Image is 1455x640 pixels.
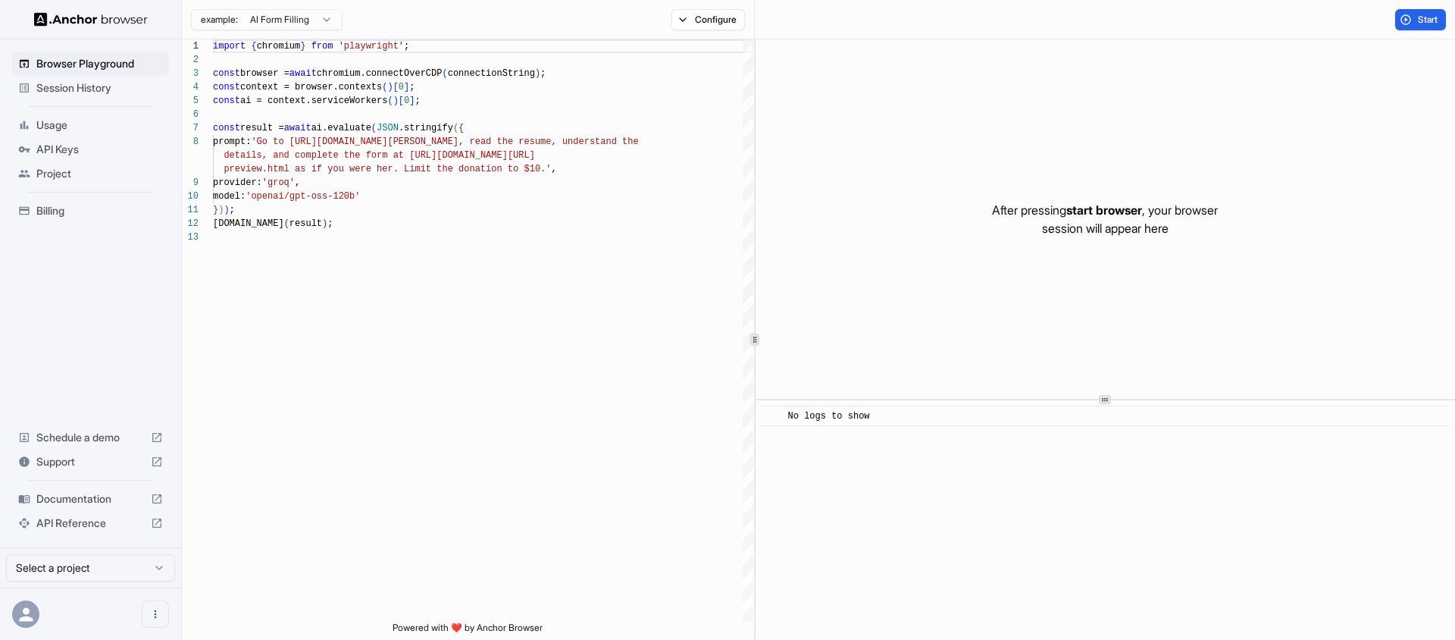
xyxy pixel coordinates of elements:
span: No logs to show [788,411,870,422]
div: Session History [12,76,169,100]
button: Open menu [142,601,169,628]
span: preview.html as if you were her. Limit the donatio [224,164,496,174]
div: Schedule a demo [12,425,169,450]
div: 3 [182,67,199,80]
span: await [289,68,317,79]
div: Project [12,162,169,186]
span: { [458,123,464,133]
div: 8 [182,135,199,149]
span: provider: [213,177,262,188]
span: 'openai/gpt-oss-120b' [246,191,360,202]
span: Start [1418,14,1439,26]
span: Usage [36,118,163,133]
span: ( [382,82,387,93]
span: 0 [404,96,409,106]
span: ai.evaluate [311,123,371,133]
span: } [300,41,305,52]
span: [DOMAIN_NAME][URL] [436,150,535,161]
span: .stringify [399,123,453,133]
span: Documentation [36,491,145,507]
div: 6 [182,108,199,121]
span: chromium.connectOverCDP [317,68,443,79]
div: Support [12,450,169,474]
span: 'Go to [URL][DOMAIN_NAME][PERSON_NAME], re [251,136,480,147]
span: ] [409,96,415,106]
span: const [213,68,240,79]
div: 11 [182,203,199,217]
div: Documentation [12,487,169,511]
span: JSON [377,123,399,133]
div: 9 [182,176,199,190]
span: n to $10.' [496,164,551,174]
span: 0 [399,82,404,93]
span: ; [230,205,235,215]
div: Usage [12,113,169,137]
span: ( [284,218,289,229]
div: Browser Playground [12,52,169,76]
div: API Keys [12,137,169,162]
span: [DOMAIN_NAME] [213,218,284,229]
span: ) [218,205,224,215]
span: ) [322,218,327,229]
span: Billing [36,203,163,218]
span: [ [399,96,404,106]
span: API Reference [36,516,145,531]
span: ) [224,205,229,215]
div: 4 [182,80,199,94]
span: { [251,41,256,52]
span: ai = context.serviceWorkers [240,96,387,106]
span: const [213,123,240,133]
div: 12 [182,217,199,231]
span: ; [415,96,420,106]
span: Session History [36,80,163,96]
span: Project [36,166,163,181]
span: ; [404,41,409,52]
span: , [551,164,556,174]
span: Support [36,454,145,469]
span: API Keys [36,142,163,157]
div: API Reference [12,511,169,535]
span: from [311,41,333,52]
div: 2 [182,53,199,67]
span: prompt: [213,136,251,147]
span: import [213,41,246,52]
span: ( [453,123,458,133]
span: const [213,82,240,93]
span: ( [387,96,393,106]
span: example: [201,14,238,26]
span: ad the resume, understand the [480,136,639,147]
span: ( [442,68,447,79]
span: ( [371,123,377,133]
span: , [295,177,300,188]
button: Configure [671,9,745,30]
span: Powered with ❤️ by Anchor Browser [393,622,543,640]
span: ; [327,218,333,229]
span: [ [393,82,399,93]
div: 7 [182,121,199,135]
span: chromium [257,41,301,52]
span: browser = [240,68,289,79]
span: 'groq' [262,177,295,188]
span: Schedule a demo [36,430,145,445]
div: 5 [182,94,199,108]
span: ; [540,68,546,79]
span: ; [409,82,415,93]
div: Billing [12,199,169,223]
span: model: [213,191,246,202]
button: Start [1395,9,1446,30]
span: Browser Playground [36,56,163,71]
img: Anchor Logo [34,12,148,27]
div: 1 [182,39,199,53]
span: connectionString [448,68,535,79]
span: details, and complete the form at [URL] [224,150,436,161]
span: } [213,205,218,215]
span: const [213,96,240,106]
p: After pressing , your browser session will appear here [992,201,1218,237]
span: await [284,123,311,133]
div: 10 [182,190,199,203]
div: 13 [182,231,199,244]
span: ] [404,82,409,93]
span: ) [387,82,393,93]
span: ) [393,96,399,106]
span: ) [535,68,540,79]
